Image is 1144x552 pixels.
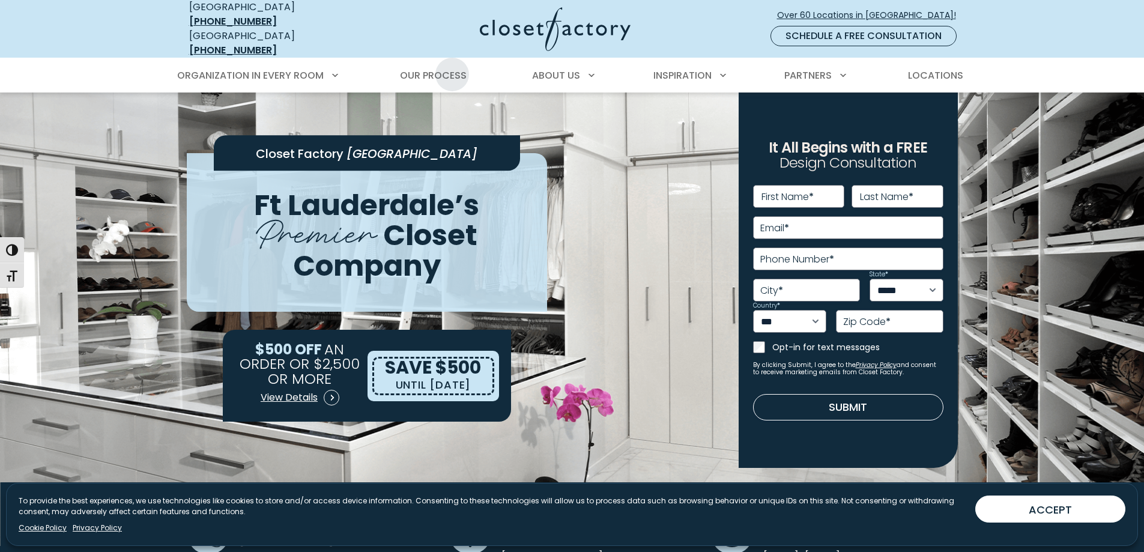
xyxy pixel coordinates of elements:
span: About Us [532,68,580,82]
img: Closet Factory Logo [480,7,631,51]
span: [GEOGRAPHIC_DATA] [347,145,477,162]
a: Privacy Policy [73,523,122,533]
span: Premier [256,202,377,257]
span: Inspiration [653,68,712,82]
button: ACCEPT [975,496,1125,523]
label: City [760,286,783,296]
button: Submit [753,394,943,420]
label: Zip Code [843,317,891,327]
span: $500 OFF [255,339,322,359]
label: Country [753,303,780,309]
a: Schedule a Free Consultation [770,26,957,46]
label: State [870,271,888,278]
span: It All Begins with a FREE [769,138,927,157]
span: Organization in Every Room [177,68,324,82]
a: Over 60 Locations in [GEOGRAPHIC_DATA]! [776,5,966,26]
span: SAVE $500 [385,354,481,380]
p: UNTIL [DATE] [396,377,471,393]
label: Email [760,223,789,233]
nav: Primary Menu [169,59,976,93]
span: Our Process [400,68,467,82]
span: AN ORDER OR $2,500 OR MORE [240,339,360,388]
a: [PHONE_NUMBER] [189,14,277,28]
label: Last Name [860,192,913,202]
span: Company [293,246,441,286]
label: Phone Number [760,255,834,264]
a: [PHONE_NUMBER] [189,43,277,57]
a: Cookie Policy [19,523,67,533]
span: Ft Lauderdale’s [254,184,479,225]
span: View Details [261,390,318,405]
label: First Name [761,192,814,202]
span: Design Consultation [779,153,916,173]
span: Closet [383,215,477,255]
a: View Details [260,386,340,410]
span: Locations [908,68,963,82]
p: To provide the best experiences, we use technologies like cookies to store and/or access device i... [19,496,966,517]
span: Over 60 Locations in [GEOGRAPHIC_DATA]! [777,9,966,22]
span: Closet Factory [256,145,344,162]
label: Opt-in for text messages [772,341,943,353]
div: [GEOGRAPHIC_DATA] [189,29,363,58]
span: Partners [784,68,832,82]
a: Privacy Policy [856,360,897,369]
small: By clicking Submit, I agree to the and consent to receive marketing emails from Closet Factory. [753,362,943,376]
